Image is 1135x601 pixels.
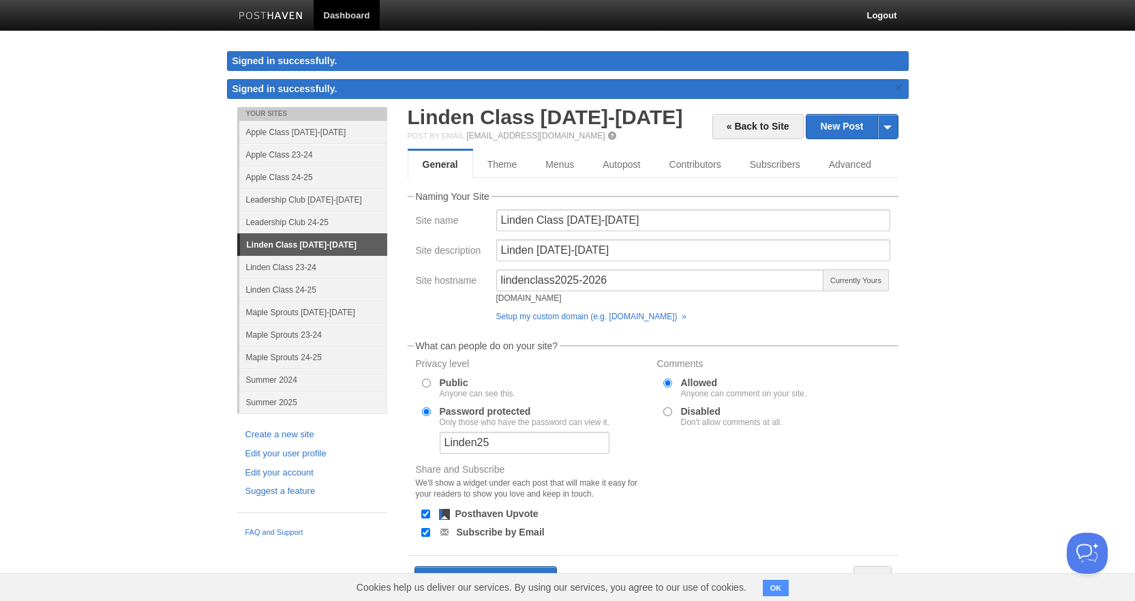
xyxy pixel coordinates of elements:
[823,269,888,291] span: Currently Yours
[237,107,387,121] li: Your Sites
[440,407,609,426] label: Password protected
[239,143,387,166] a: Apple Class 23-24
[455,509,539,518] label: Posthaven Upvote
[239,301,387,323] a: Maple Sprouts [DATE]-[DATE]
[806,115,897,138] a: New Post
[245,447,379,461] a: Edit your user profile
[227,51,909,71] div: Signed in successfully.
[466,131,605,141] a: [EMAIL_ADDRESS][DOMAIN_NAME]
[408,106,683,128] a: Linden Class [DATE]-[DATE]
[239,166,387,188] a: Apple Class 24-25
[239,121,387,143] a: Apple Class [DATE]-[DATE]
[245,466,379,480] a: Edit your account
[440,390,515,398] div: Anyone can see this.
[408,132,464,140] span: Post by Email
[239,323,387,346] a: Maple Sprouts 23-24
[408,151,473,178] a: General
[239,188,387,211] a: Leadership Club [DATE]-[DATE]
[416,478,649,499] div: We'll show a widget under each post that will make it easy for your readers to show you love and ...
[473,151,532,178] a: Theme
[440,418,609,426] div: Only those who have the password can view it.
[245,484,379,499] a: Suggest a feature
[416,276,488,289] label: Site hostname
[681,407,783,426] label: Disabled
[457,527,545,537] label: Subscribe by Email
[245,527,379,539] a: FAQ and Support
[343,574,760,601] span: Cookies help us deliver our services. By using our services, you agree to our use of cookies.
[655,151,736,178] a: Contributors
[416,359,649,372] label: Privacy level
[736,151,815,178] a: Subscribers
[414,341,560,351] legend: What can people do on your site?
[239,12,303,22] img: Posthaven-bar
[239,346,387,368] a: Maple Sprouts 24-25
[712,114,804,139] a: « Back to Site
[232,83,337,94] span: Signed in successfully.
[416,216,488,229] label: Site name
[239,278,387,301] a: Linden Class 24-25
[416,246,488,259] label: Site description
[657,359,890,372] label: Comments
[681,418,783,426] div: Don't allow comments at all.
[588,151,654,178] a: Autopost
[681,378,807,398] label: Allowed
[414,192,491,201] legend: Naming Your Site
[239,391,387,413] a: Summer 2025
[239,368,387,391] a: Summer 2024
[239,256,387,278] a: Linden Class 23-24
[240,234,387,256] a: Linden Class [DATE]-[DATE]
[815,151,886,178] a: Advanced
[531,151,588,178] a: Menus
[416,465,649,503] label: Share and Subscribe
[1067,533,1108,574] iframe: Help Scout Beacon - Open
[893,79,905,96] a: ×
[239,211,387,233] a: Leadership Club 24-25
[681,390,807,398] div: Anyone can comment on your site.
[496,312,686,321] a: Setup my custom domain (e.g. [DOMAIN_NAME]) »
[496,294,825,302] div: [DOMAIN_NAME]
[414,566,557,600] button: Save Site Settings
[440,378,515,398] label: Public
[763,580,789,596] button: OK
[245,428,379,442] a: Create a new site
